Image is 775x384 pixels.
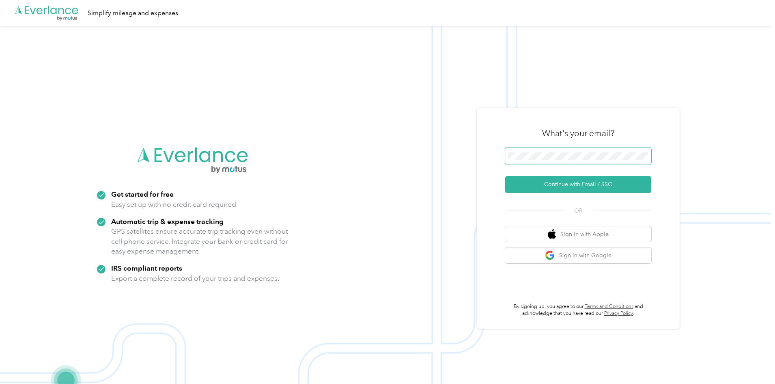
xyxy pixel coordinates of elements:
[111,226,288,256] p: GPS satellites ensure accurate trip tracking even without cell phone service. Integrate your bank...
[111,217,224,226] strong: Automatic trip & expense tracking
[585,304,633,310] a: Terms and Conditions
[505,226,651,242] button: apple logoSign in with Apple
[545,250,555,260] img: google logo
[564,206,592,215] span: OR
[542,128,614,139] h3: What's your email?
[548,229,556,239] img: apple logo
[111,190,174,198] strong: Get started for free
[111,273,279,284] p: Export a complete record of your trips and expenses.
[111,264,182,272] strong: IRS compliant reports
[505,303,651,317] p: By signing up, you agree to our and acknowledge that you have read our .
[505,247,651,263] button: google logoSign in with Google
[111,200,236,210] p: Easy set up with no credit card required
[505,176,651,193] button: Continue with Email / SSO
[604,310,633,317] a: Privacy Policy
[88,8,178,18] div: Simplify mileage and expenses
